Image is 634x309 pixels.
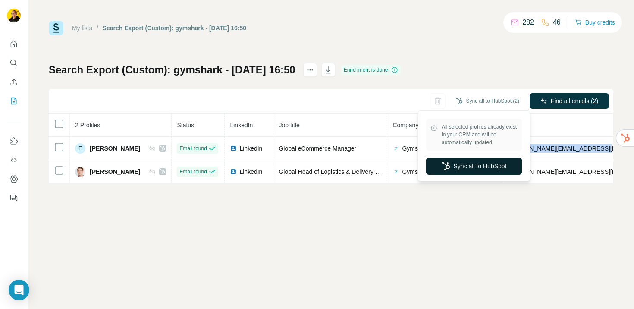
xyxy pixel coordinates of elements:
div: Open Intercom Messenger [9,280,29,300]
span: Email found [179,168,207,176]
span: LinkedIn [239,144,262,153]
button: Enrich CSV [7,74,21,90]
span: 2 Profiles [75,122,100,129]
button: Use Surfe API [7,152,21,168]
span: Gymshark [402,144,430,153]
span: All selected profiles already exist in your CRM and will be automatically updated. [442,123,518,146]
button: Dashboard [7,171,21,187]
button: Quick start [7,36,21,52]
img: Avatar [75,167,85,177]
button: Buy credits [575,16,615,28]
button: My lists [7,93,21,109]
button: Use Surfe on LinkedIn [7,133,21,149]
img: company-logo [392,145,399,152]
p: 46 [553,17,561,28]
span: Global eCommerce Manager [279,145,356,152]
span: Global Head of Logistics & Delivery Solutions [279,168,400,175]
span: Email found [179,145,207,152]
div: E [75,143,85,154]
span: Status [177,122,194,129]
img: company-logo [392,168,399,175]
span: LinkedIn [230,122,253,129]
span: Job title [279,122,299,129]
span: Company [392,122,418,129]
span: Find all emails (2) [551,97,598,105]
button: Sync all to HubSpot [426,158,522,175]
button: Search [7,55,21,71]
h1: Search Export (Custom): gymshark - [DATE] 16:50 [49,63,295,77]
p: 282 [522,17,534,28]
button: Find all emails (2) [530,93,609,109]
div: Search Export (Custom): gymshark - [DATE] 16:50 [103,24,246,32]
span: [PERSON_NAME] [90,144,140,153]
div: Enrichment is done [341,65,401,75]
img: LinkedIn logo [230,145,237,152]
span: LinkedIn [239,167,262,176]
button: Feedback [7,190,21,206]
img: Avatar [7,9,21,22]
li: / [97,24,98,32]
img: Surfe Logo [49,21,63,35]
img: LinkedIn logo [230,168,237,175]
span: Gymshark [402,167,430,176]
a: My lists [72,25,92,32]
button: Sync all to HubSpot (2) [450,95,525,107]
span: [PERSON_NAME] [90,167,140,176]
button: actions [303,63,317,77]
